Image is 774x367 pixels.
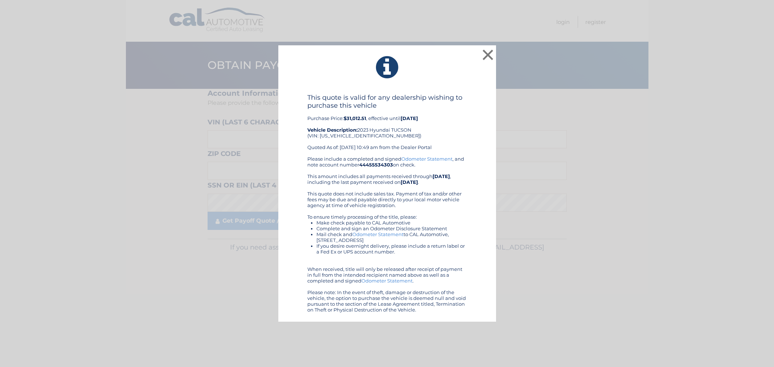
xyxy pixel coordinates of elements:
b: [DATE] [401,115,418,121]
strong: Vehicle Description: [307,127,357,133]
a: Odometer Statement [401,156,452,162]
a: Odometer Statement [352,231,404,237]
b: [DATE] [433,173,450,179]
b: [DATE] [401,179,418,185]
li: Mail check and to CAL Automotive, [STREET_ADDRESS] [316,231,467,243]
li: If you desire overnight delivery, please include a return label or a Fed Ex or UPS account number. [316,243,467,255]
div: Please include a completed and signed , and note account number on check. This amount includes al... [307,156,467,313]
button: × [481,48,495,62]
b: 44455534303 [359,162,393,168]
h4: This quote is valid for any dealership wishing to purchase this vehicle [307,94,467,110]
a: Odometer Statement [361,278,413,284]
li: Complete and sign an Odometer Disclosure Statement [316,226,467,231]
li: Make check payable to CAL Automotive [316,220,467,226]
b: $31,012.51 [344,115,366,121]
div: Purchase Price: , effective until 2023 Hyundai TUCSON (VIN: [US_VEHICLE_IDENTIFICATION_NUMBER]) Q... [307,94,467,156]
